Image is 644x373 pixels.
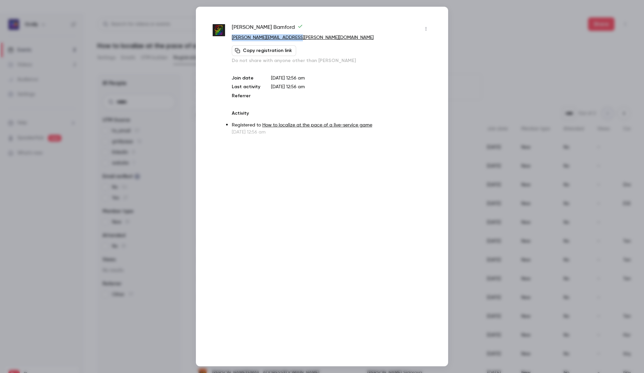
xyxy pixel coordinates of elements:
[19,11,33,16] div: v 4.0.25
[232,122,431,129] p: Registered to
[232,84,260,91] p: Last activity
[262,123,372,127] a: How to localize at the pace of a live-service game
[18,39,23,44] img: tab_domain_overview_orange.svg
[25,40,60,44] div: Domain Overview
[271,85,305,89] span: [DATE] 12:56 am
[11,17,16,23] img: website_grey.svg
[232,110,431,117] p: Activity
[271,75,431,82] p: [DATE] 12:56 am
[74,40,113,44] div: Keywords by Traffic
[11,11,16,16] img: logo_orange.svg
[213,24,225,37] img: dsdambuster.com
[67,39,72,44] img: tab_keywords_by_traffic_grey.svg
[232,23,303,34] span: [PERSON_NAME] Bamford
[17,17,74,23] div: Domain: [DOMAIN_NAME]
[232,57,431,64] p: Do not share with anyone other than [PERSON_NAME]
[232,35,374,40] a: [PERSON_NAME][EMAIL_ADDRESS][PERSON_NAME][DOMAIN_NAME]
[232,93,260,99] p: Referrer
[232,45,296,56] button: Copy registration link
[232,75,260,82] p: Join date
[232,129,431,136] p: [DATE] 12:56 am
